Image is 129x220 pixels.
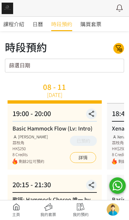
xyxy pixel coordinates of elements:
div: 20:15 - 21:30 [12,180,97,193]
div: 19:00 - 20:00 [12,109,97,122]
div: HK$250 [12,146,48,151]
div: 荔枝角 [12,140,48,146]
a: 詳情 [70,152,96,163]
div: Basic Hammock Flow (Lv: Intro) [12,124,97,132]
a: 課程介紹 [3,17,24,31]
span: 日曆 [32,20,43,28]
a: 日曆 [32,17,43,31]
img: fire.png [12,158,17,165]
img: fire.png [112,158,117,165]
span: 課程介紹 [3,20,24,28]
div: [PERSON_NAME] [12,134,48,140]
span: 剩餘2位可預約 [19,158,48,165]
input: 篩選日期 [5,59,124,72]
span: 時段預約 [51,20,72,28]
div: 08 - 11 [43,83,66,90]
span: 購買套票 [80,20,101,28]
div: 8 Credits [12,151,48,157]
div: 歌班: Hammock Choreo 唯一 by [PERSON_NAME] Lv1.5 [12,195,97,211]
a: 購買套票 [80,17,101,31]
div: 時段預約 [5,39,47,55]
a: 時段預約 [51,17,72,31]
div: [DATE] [47,91,62,99]
button: 已預約 [70,136,97,146]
